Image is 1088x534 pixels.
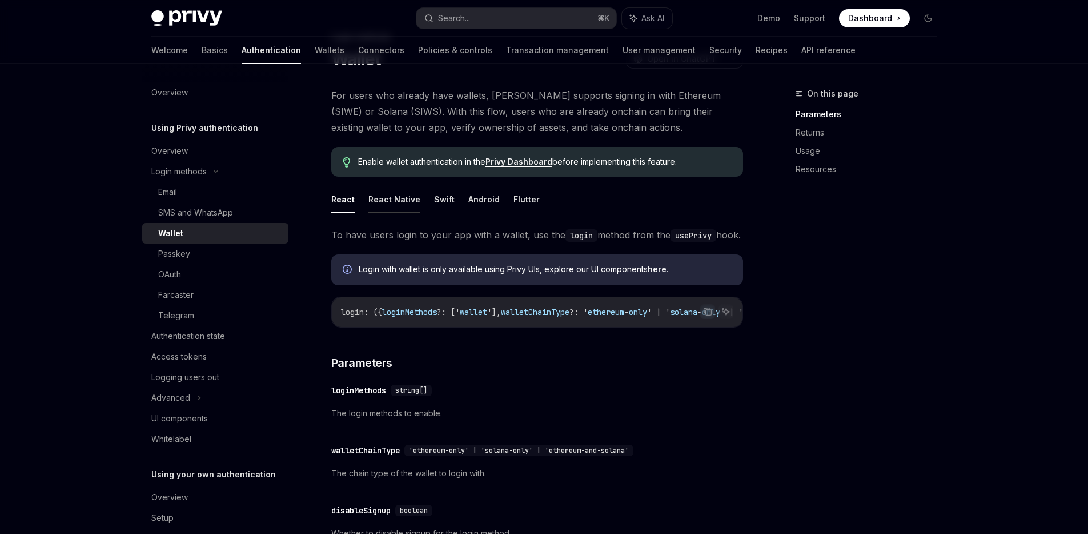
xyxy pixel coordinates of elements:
[158,268,181,281] div: OAuth
[142,244,288,264] a: Passkey
[796,105,946,123] a: Parameters
[158,247,190,261] div: Passkey
[151,350,207,364] div: Access tokens
[382,307,437,317] span: loginMethods
[142,408,288,429] a: UI components
[151,491,188,504] div: Overview
[151,370,219,384] div: Logging users out
[142,223,288,244] a: Wallet
[151,86,188,99] div: Overview
[331,467,743,480] span: The chain type of the wallet to login with.
[718,304,733,319] button: Ask AI
[597,14,609,23] span: ⌘ K
[506,37,609,64] a: Transaction management
[400,506,428,515] span: boolean
[358,37,404,64] a: Connectors
[839,9,910,27] a: Dashboard
[395,386,427,395] span: string[]
[757,13,780,24] a: Demo
[624,307,629,317] span: -
[671,229,716,242] code: usePrivy
[142,508,288,528] a: Setup
[331,505,391,516] div: disableSignup
[648,264,667,274] a: here
[919,9,937,27] button: Toggle dark mode
[756,37,788,64] a: Recipes
[460,307,487,317] span: wallet
[418,37,492,64] a: Policies & controls
[358,156,731,168] span: Enable wallet authentication in the before implementing this feature.
[588,307,624,317] span: ethereum
[623,37,696,64] a: User management
[796,123,946,142] a: Returns
[331,407,743,420] span: The login methods to enable.
[341,307,364,317] span: login
[641,13,664,24] span: Ask AI
[151,121,258,135] h5: Using Privy authentication
[151,144,188,158] div: Overview
[670,307,697,317] span: solana
[242,37,301,64] a: Authentication
[142,82,288,103] a: Overview
[142,326,288,346] a: Authentication state
[151,468,276,481] h5: Using your own authentication
[331,445,400,456] div: walletChainType
[151,329,225,343] div: Authentication state
[142,285,288,305] a: Farcaster
[343,157,351,168] svg: Tip
[359,264,732,275] span: Login with wallet is only available using Privy UIs, explore our UI components .
[501,307,569,317] span: walletChainType
[697,307,702,317] span: -
[151,37,188,64] a: Welcome
[142,367,288,388] a: Logging users out
[151,10,222,26] img: dark logo
[801,37,856,64] a: API reference
[796,142,946,160] a: Usage
[331,355,392,371] span: Parameters
[438,11,470,25] div: Search...
[700,304,715,319] button: Copy the contents from the code block
[513,186,540,213] button: Flutter
[142,346,288,367] a: Access tokens
[364,307,382,317] span: : ({
[151,432,191,446] div: Whitelabel
[331,186,355,213] button: React
[142,264,288,285] a: OAuth
[437,307,460,317] span: ?: ['
[796,160,946,178] a: Resources
[629,307,647,317] span: only
[142,182,288,202] a: Email
[142,429,288,449] a: Whitelabel
[343,265,354,276] svg: Info
[151,412,208,425] div: UI components
[434,186,455,213] button: Swift
[151,391,190,405] div: Advanced
[709,37,742,64] a: Security
[569,307,588,317] span: ?: '
[158,309,194,322] div: Telegram
[794,13,825,24] a: Support
[158,288,194,302] div: Farcaster
[416,8,616,29] button: Search...⌘K
[468,186,500,213] button: Android
[151,511,174,525] div: Setup
[142,487,288,508] a: Overview
[565,229,597,242] code: login
[807,87,858,101] span: On this page
[158,185,177,199] div: Email
[142,141,288,161] a: Overview
[331,87,743,136] span: For users who already have wallets, [PERSON_NAME] supports signing in with Ethereum (SIWE) or Sol...
[158,206,233,220] div: SMS and WhatsApp
[487,307,501,317] span: '],
[409,446,629,455] span: 'ethereum-only' | 'solana-only' | 'ethereum-and-solana'
[368,186,420,213] button: React Native
[315,37,344,64] a: Wallets
[158,226,183,240] div: Wallet
[622,8,672,29] button: Ask AI
[331,227,743,243] span: To have users login to your app with a wallet, use the method from the hook.
[202,37,228,64] a: Basics
[142,202,288,223] a: SMS and WhatsApp
[331,385,386,396] div: loginMethods
[485,157,552,167] a: Privy Dashboard
[151,165,207,178] div: Login methods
